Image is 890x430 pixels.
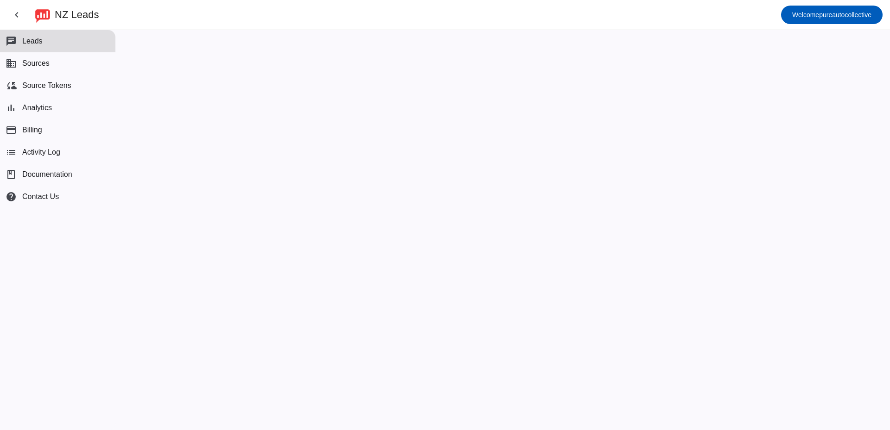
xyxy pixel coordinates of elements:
span: Analytics [22,104,52,112]
span: Documentation [22,170,72,179]
mat-icon: help [6,191,17,202]
button: Welcomepureautocollective [781,6,883,24]
mat-icon: payment [6,125,17,136]
img: logo [35,7,50,23]
span: Sources [22,59,50,68]
span: book [6,169,17,180]
span: Activity Log [22,148,60,156]
mat-icon: bar_chart [6,102,17,113]
span: Welcome [792,11,819,19]
mat-icon: list [6,147,17,158]
span: Contact Us [22,193,59,201]
span: pureautocollective [792,8,871,21]
span: Leads [22,37,43,45]
span: Billing [22,126,42,134]
mat-icon: chevron_left [11,9,22,20]
mat-icon: chat [6,36,17,47]
mat-icon: cloud_sync [6,80,17,91]
mat-icon: business [6,58,17,69]
span: Source Tokens [22,81,71,90]
div: NZ Leads [55,8,99,21]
